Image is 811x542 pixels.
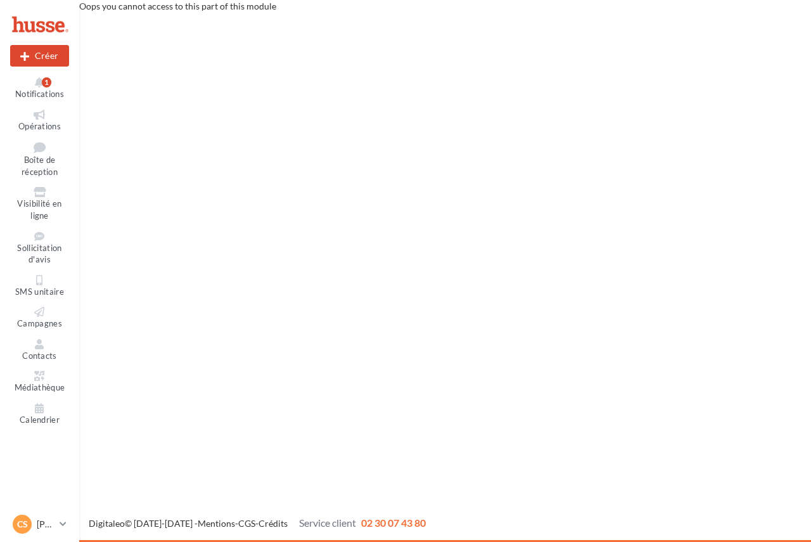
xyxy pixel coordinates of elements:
div: 1 [42,77,51,87]
span: Contacts [22,351,57,361]
span: Boîte de réception [22,155,58,177]
span: Oops you cannot access to this part of this module [79,1,276,11]
div: Nouvelle campagne [10,45,69,67]
p: [PERSON_NAME] [37,518,54,531]
span: Visibilité en ligne [17,199,61,221]
span: Campagnes [17,318,62,328]
button: Notifications 1 [10,75,69,102]
a: Visibilité en ligne [10,184,69,223]
span: SMS unitaire [15,287,64,297]
a: Digitaleo [89,518,125,529]
span: Opérations [18,121,61,131]
a: SMS unitaire [10,273,69,300]
a: Contacts [10,337,69,364]
a: Boîte de réception [10,139,69,179]
a: CS [PERSON_NAME] [10,512,69,536]
a: Crédits [259,518,288,529]
button: Créer [10,45,69,67]
span: 02 30 07 43 80 [361,517,426,529]
a: Calendrier [10,401,69,428]
span: © [DATE]-[DATE] - - - [89,518,426,529]
span: Médiathèque [15,383,65,393]
span: Service client [299,517,356,529]
a: Médiathèque [10,368,69,396]
span: Calendrier [20,415,60,425]
span: CS [17,518,28,531]
a: Opérations [10,107,69,134]
a: Sollicitation d'avis [10,229,69,268]
span: Sollicitation d'avis [17,243,61,265]
a: Mentions [198,518,235,529]
a: CGS [238,518,255,529]
a: Campagnes [10,304,69,332]
span: Notifications [15,89,64,99]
